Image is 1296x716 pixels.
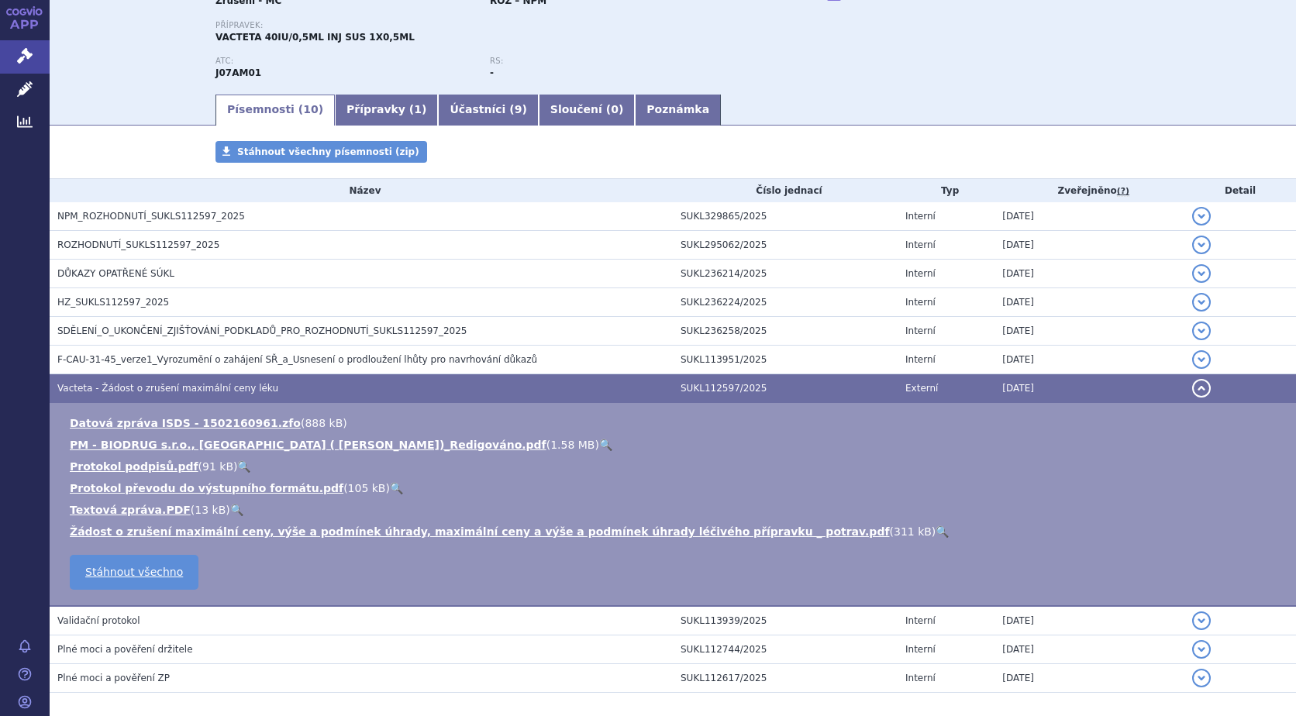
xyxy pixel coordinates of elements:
span: 105 kB [348,482,386,494]
span: Interní [905,354,936,365]
span: Interní [905,211,936,222]
strong: - [490,67,494,78]
p: ATC: [215,57,474,66]
td: SUKL329865/2025 [673,202,898,231]
li: ( ) [70,502,1280,518]
span: ROZHODNUTÍ_SUKLS112597_2025 [57,239,219,250]
span: Interní [905,297,936,308]
td: SUKL236258/2025 [673,317,898,346]
a: Žádost o zrušení maximální ceny, výše a podmínek úhrady, maximální ceny a výše a podmínek úhrady ... [70,525,890,538]
span: 0 [611,103,619,115]
td: [DATE] [994,664,1184,693]
p: RS: [490,57,749,66]
a: 🔍 [237,460,250,473]
a: 🔍 [230,504,243,516]
span: Externí [905,383,938,394]
a: Protokol podpisů.pdf [70,460,198,473]
span: Interní [905,615,936,626]
a: 🔍 [936,525,949,538]
span: 10 [303,103,318,115]
a: Poznámka [635,95,721,126]
span: DŮKAZY OPATŘENÉ SÚKL [57,268,174,279]
td: [DATE] [994,635,1184,664]
span: 13 kB [195,504,226,516]
span: Vacteta - Žádost o zrušení maximální ceny léku [57,383,278,394]
td: SUKL112744/2025 [673,635,898,664]
td: SUKL112597/2025 [673,374,898,403]
td: SUKL236224/2025 [673,288,898,317]
span: NPM_ROZHODNUTÍ_SUKLS112597_2025 [57,211,245,222]
td: [DATE] [994,606,1184,635]
td: [DATE] [994,374,1184,403]
li: ( ) [70,480,1280,496]
abbr: (?) [1117,186,1129,197]
th: Zveřejněno [994,179,1184,202]
a: Sloučení (0) [539,95,635,126]
strong: TETANOVÝ TOXOID [215,67,261,78]
td: SUKL295062/2025 [673,231,898,260]
span: HZ_SUKLS112597_2025 [57,297,169,308]
a: PM - BIODRUG s.r.o., [GEOGRAPHIC_DATA] ( [PERSON_NAME])_Redigováno.pdf [70,439,546,451]
th: Název [50,179,673,202]
td: [DATE] [994,202,1184,231]
a: 🔍 [390,482,403,494]
a: Písemnosti (10) [215,95,335,126]
span: 91 kB [202,460,233,473]
li: ( ) [70,524,1280,539]
th: Detail [1184,179,1296,202]
td: [DATE] [994,231,1184,260]
span: 9 [515,103,522,115]
span: 1.58 MB [550,439,595,451]
button: detail [1192,611,1211,630]
span: F-CAU-31-45_verze1_Vyrozumění o zahájení SŘ_a_Usnesení o prodloužení lhůty pro navrhování důkazů [57,354,537,365]
button: detail [1192,640,1211,659]
span: 1 [414,103,422,115]
a: 🔍 [599,439,612,451]
button: detail [1192,236,1211,254]
span: 888 kB [305,417,343,429]
a: Přípravky (1) [335,95,438,126]
span: SDĚLENÍ_O_UKONČENÍ_ZJIŠŤOVÁNÍ_PODKLADŮ_PRO_ROZHODNUTÍ_SUKLS112597_2025 [57,325,467,336]
a: Účastníci (9) [438,95,538,126]
span: Validační protokol [57,615,140,626]
span: Interní [905,239,936,250]
th: Číslo jednací [673,179,898,202]
a: Protokol převodu do výstupního formátu.pdf [70,482,343,494]
span: Interní [905,268,936,279]
span: Stáhnout všechny písemnosti (zip) [237,146,419,157]
a: Textová zpráva.PDF [70,504,191,516]
span: Interní [905,673,936,683]
span: Interní [905,325,936,336]
td: SUKL113939/2025 [673,606,898,635]
li: ( ) [70,459,1280,474]
a: Datová zpráva ISDS - 1502160961.zfo [70,417,301,429]
span: Plné moci a pověření držitele [57,644,193,655]
th: Typ [898,179,994,202]
span: 311 kB [894,525,932,538]
td: SUKL112617/2025 [673,664,898,693]
button: detail [1192,379,1211,398]
td: SUKL236214/2025 [673,260,898,288]
span: VACTETA 40IU/0,5ML INJ SUS 1X0,5ML [215,32,415,43]
button: detail [1192,669,1211,687]
td: [DATE] [994,317,1184,346]
a: Stáhnout všechny písemnosti (zip) [215,141,427,163]
td: [DATE] [994,260,1184,288]
button: detail [1192,322,1211,340]
td: SUKL113951/2025 [673,346,898,374]
span: Interní [905,644,936,655]
button: detail [1192,293,1211,312]
li: ( ) [70,437,1280,453]
button: detail [1192,264,1211,283]
td: [DATE] [994,288,1184,317]
a: Stáhnout všechno [70,555,198,590]
span: Plné moci a pověření ZP [57,673,170,683]
p: Přípravek: [215,21,764,30]
li: ( ) [70,415,1280,431]
td: [DATE] [994,346,1184,374]
button: detail [1192,350,1211,369]
button: detail [1192,207,1211,225]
